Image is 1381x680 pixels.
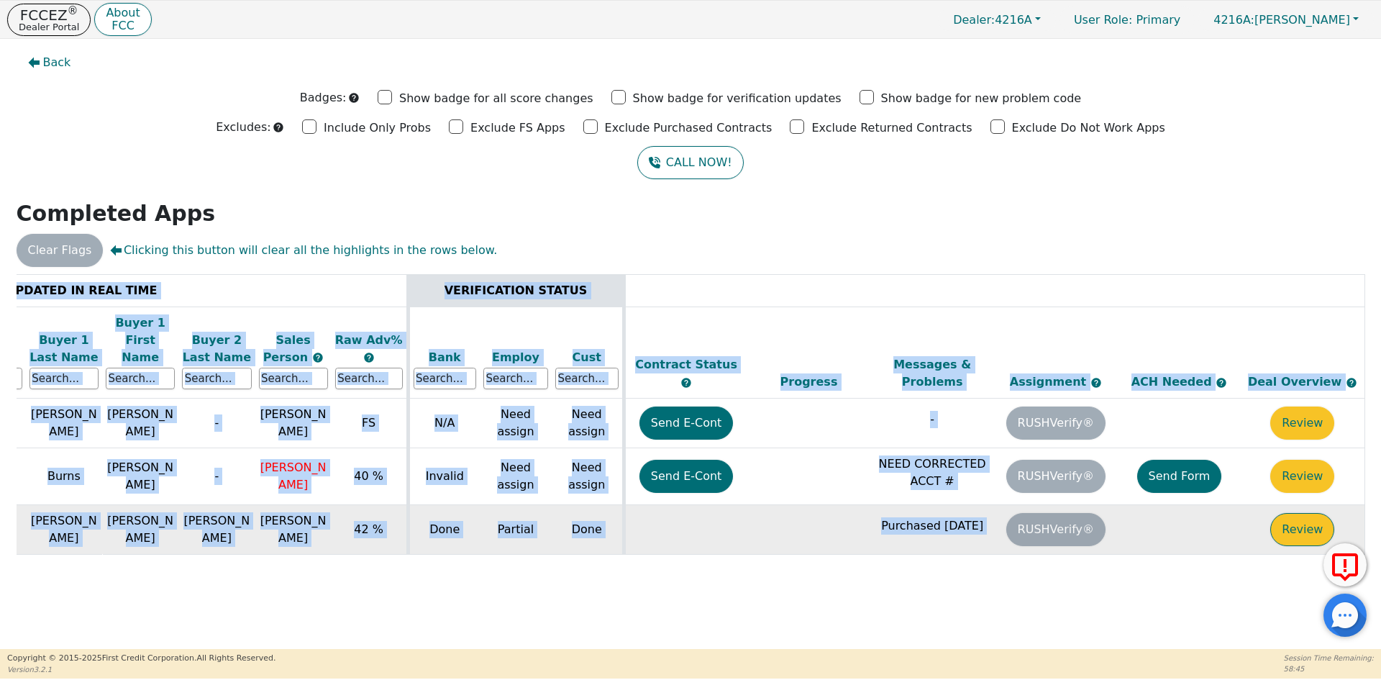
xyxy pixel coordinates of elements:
span: 40 % [354,469,383,483]
button: CALL NOW! [637,146,743,179]
strong: Completed Apps [17,201,216,226]
input: Search... [182,368,251,389]
td: Need assign [552,399,624,448]
p: Show badge for all score changes [399,90,593,107]
p: 58:45 [1284,663,1374,674]
div: Bank [414,349,477,366]
td: Invalid [408,448,480,505]
button: AboutFCC [94,3,151,37]
span: ACH Needed [1131,375,1216,389]
input: Search... [414,368,477,389]
p: Copyright © 2015- 2025 First Credit Corporation. [7,653,275,665]
span: Raw Adv% [335,333,403,347]
td: Need assign [480,399,552,448]
td: Need assign [552,448,624,505]
p: Purchased [DATE] [874,517,990,535]
p: Dealer Portal [19,22,79,32]
span: 4216A: [1213,13,1254,27]
input: Search... [259,368,328,389]
p: Excludes: [216,119,270,136]
p: About [106,7,140,19]
td: [PERSON_NAME] [26,505,102,555]
span: [PERSON_NAME] [260,514,327,545]
td: Partial [480,505,552,555]
div: VERIFICATION STATUS [414,282,619,299]
p: NEED CORRECTED ACCT # [874,455,990,490]
td: - [178,448,255,505]
button: Send E-Cont [639,407,734,440]
td: [PERSON_NAME] [102,448,178,505]
span: 4216A [953,13,1032,27]
button: Dealer:4216A [938,9,1056,31]
span: [PERSON_NAME] [1213,13,1350,27]
div: Messages & Problems [874,356,990,391]
button: Send E-Cont [639,460,734,493]
div: Cust [555,349,619,366]
button: Back [17,46,83,79]
span: Sales Person [263,333,312,364]
input: Search... [483,368,548,389]
td: [PERSON_NAME] [102,505,178,555]
td: Done [408,505,480,555]
div: Buyer 1 Last Name [29,332,99,366]
p: Include Only Probs [324,119,431,137]
p: Exclude Purchased Contracts [605,119,772,137]
td: [PERSON_NAME] [178,505,255,555]
input: Search... [335,368,403,389]
span: Back [43,54,71,71]
span: FS [362,416,375,430]
td: [PERSON_NAME] [102,399,178,448]
input: Search... [29,368,99,389]
td: Done [552,505,624,555]
span: All Rights Reserved. [196,653,275,663]
div: Buyer 1 First Name [106,314,175,366]
button: Report Error to FCC [1323,543,1367,586]
span: User Role : [1074,13,1132,27]
td: [PERSON_NAME] [26,399,102,448]
span: Assignment [1010,375,1090,389]
button: Review [1270,407,1334,440]
p: Badges: [300,89,347,106]
span: 42 % [354,522,383,536]
button: FCCEZ®Dealer Portal [7,4,91,36]
p: Primary [1059,6,1195,34]
p: Exclude Returned Contracts [811,119,972,137]
p: FCC [106,20,140,32]
span: Dealer: [953,13,995,27]
p: Version 3.2.1 [7,664,275,675]
td: - [178,399,255,448]
input: Search... [106,368,175,389]
p: Exclude FS Apps [470,119,565,137]
p: Exclude Do Not Work Apps [1012,119,1165,137]
p: FCCEZ [19,8,79,22]
div: Employ [483,349,548,366]
p: - [874,411,990,428]
span: [PERSON_NAME] [260,407,327,438]
button: Review [1270,513,1334,546]
p: Show badge for verification updates [633,90,842,107]
a: User Role: Primary [1059,6,1195,34]
td: N/A [408,399,480,448]
p: Session Time Remaining: [1284,653,1374,663]
div: Buyer 2 Last Name [182,332,251,366]
button: Review [1270,460,1334,493]
span: Deal Overview [1248,375,1357,389]
button: 4216A:[PERSON_NAME] [1198,9,1374,31]
span: Clicking this button will clear all the highlights in the rows below. [110,242,497,259]
td: Need assign [480,448,552,505]
p: Show badge for new problem code [881,90,1082,107]
td: Burns [26,448,102,505]
input: Search... [555,368,619,389]
div: Progress [751,373,867,391]
button: Send Form [1137,460,1222,493]
span: [PERSON_NAME] [260,461,327,491]
span: Contract Status [635,358,737,371]
sup: ® [68,4,78,17]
